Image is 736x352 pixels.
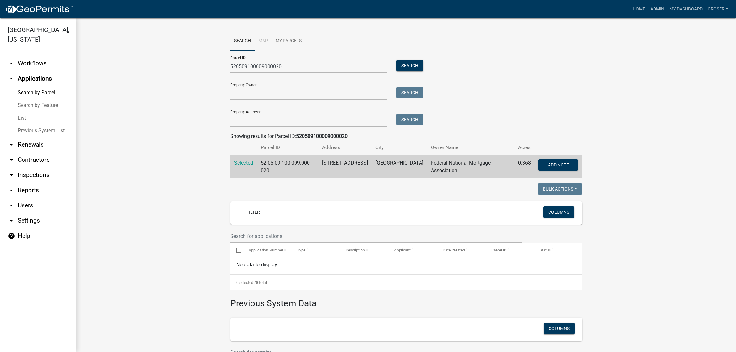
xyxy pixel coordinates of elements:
[667,3,705,15] a: My Dashboard
[297,248,305,252] span: Type
[540,248,551,252] span: Status
[491,248,506,252] span: Parcel ID
[427,155,514,179] td: Federal National Mortgage Association
[533,243,582,258] datatable-header-cell: Status
[8,186,15,194] i: arrow_drop_down
[427,140,514,155] th: Owner Name
[257,140,319,155] th: Parcel ID
[8,75,15,82] i: arrow_drop_up
[372,155,427,179] td: [GEOGRAPHIC_DATA]
[648,3,667,15] a: Admin
[230,290,582,310] h3: Previous System Data
[230,31,255,51] a: Search
[272,31,305,51] a: My Parcels
[8,60,15,67] i: arrow_drop_down
[485,243,533,258] datatable-header-cell: Parcel ID
[544,323,575,334] button: Columns
[396,114,423,125] button: Search
[345,248,365,252] span: Description
[296,133,348,139] strong: 520509100009000020
[291,243,339,258] datatable-header-cell: Type
[8,202,15,209] i: arrow_drop_down
[8,141,15,148] i: arrow_drop_down
[230,275,582,290] div: 0 total
[442,248,465,252] span: Date Created
[8,156,15,164] i: arrow_drop_down
[630,3,648,15] a: Home
[548,162,569,167] span: Add Note
[8,217,15,225] i: arrow_drop_down
[8,232,15,240] i: help
[230,258,582,274] div: No data to display
[248,248,283,252] span: Application Number
[388,243,436,258] datatable-header-cell: Applicant
[436,243,485,258] datatable-header-cell: Date Created
[514,155,535,179] td: 0.368
[230,243,242,258] datatable-header-cell: Select
[230,230,522,243] input: Search for applications
[394,248,410,252] span: Applicant
[230,133,582,140] div: Showing results for Parcel ID:
[234,160,253,166] a: Selected
[514,140,535,155] th: Acres
[339,243,388,258] datatable-header-cell: Description
[238,206,265,218] a: + Filter
[8,171,15,179] i: arrow_drop_down
[538,183,582,195] button: Bulk Actions
[538,159,578,171] button: Add Note
[242,243,291,258] datatable-header-cell: Application Number
[396,87,423,98] button: Search
[372,140,427,155] th: City
[236,280,256,285] span: 0 selected /
[257,155,319,179] td: 52-05-09-100-009.000-020
[396,60,423,71] button: Search
[705,3,731,15] a: croser
[318,155,372,179] td: [STREET_ADDRESS]
[543,206,574,218] button: Columns
[318,140,372,155] th: Address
